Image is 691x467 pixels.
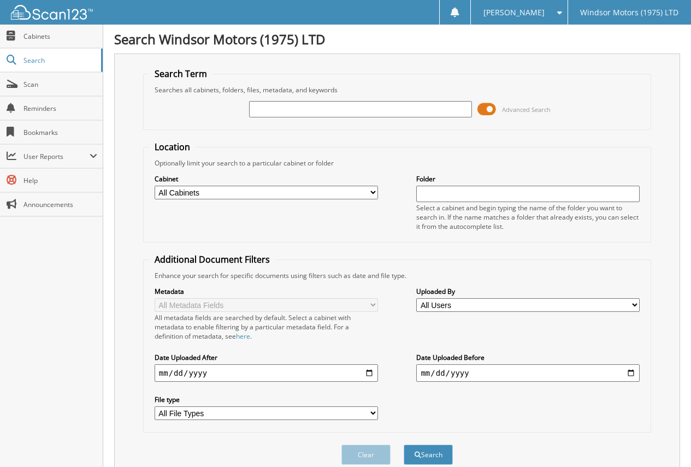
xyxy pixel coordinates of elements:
[236,332,250,341] a: here
[149,271,645,280] div: Enhance your search for specific documents using filters such as date and file type.
[416,353,640,362] label: Date Uploaded Before
[155,287,378,296] label: Metadata
[149,158,645,168] div: Optionally limit your search to a particular cabinet or folder
[149,141,196,153] legend: Location
[155,364,378,382] input: start
[23,56,96,65] span: Search
[149,253,275,265] legend: Additional Document Filters
[23,128,97,137] span: Bookmarks
[149,85,645,94] div: Searches all cabinets, folders, files, metadata, and keywords
[416,364,640,382] input: end
[23,104,97,113] span: Reminders
[155,353,378,362] label: Date Uploaded After
[23,80,97,89] span: Scan
[416,203,640,231] div: Select a cabinet and begin typing the name of the folder you want to search in. If the name match...
[23,200,97,209] span: Announcements
[580,9,678,16] span: Windsor Motors (1975) LTD
[416,287,640,296] label: Uploaded By
[114,30,680,48] h1: Search Windsor Motors (1975) LTD
[502,105,551,114] span: Advanced Search
[416,174,640,184] label: Folder
[23,152,90,161] span: User Reports
[155,174,378,184] label: Cabinet
[11,5,93,20] img: scan123-logo-white.svg
[149,68,212,80] legend: Search Term
[155,313,378,341] div: All metadata fields are searched by default. Select a cabinet with metadata to enable filtering b...
[23,32,97,41] span: Cabinets
[23,176,97,185] span: Help
[483,9,545,16] span: [PERSON_NAME]
[155,395,378,404] label: File type
[404,445,453,465] button: Search
[341,445,391,465] button: Clear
